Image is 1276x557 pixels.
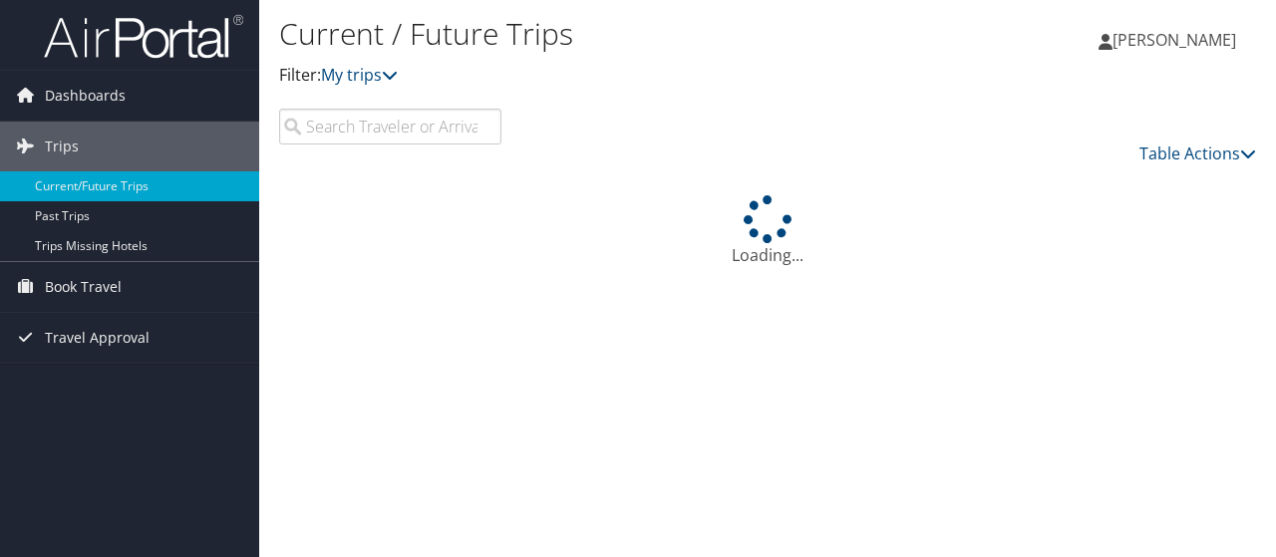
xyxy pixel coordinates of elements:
a: [PERSON_NAME] [1099,10,1256,70]
span: Dashboards [45,71,126,121]
h1: Current / Future Trips [279,13,930,55]
img: airportal-logo.png [44,13,243,60]
span: Travel Approval [45,313,150,363]
a: Table Actions [1139,142,1256,164]
span: [PERSON_NAME] [1113,29,1236,51]
div: Loading... [279,195,1256,267]
span: Trips [45,122,79,171]
span: Book Travel [45,262,122,312]
input: Search Traveler or Arrival City [279,109,501,144]
p: Filter: [279,63,930,89]
a: My trips [321,64,398,86]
